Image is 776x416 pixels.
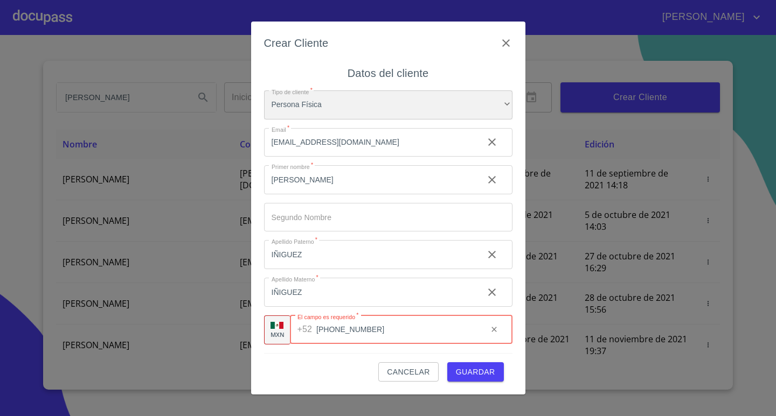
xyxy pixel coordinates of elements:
[297,323,313,336] p: +52
[271,330,285,339] p: MXN
[479,129,505,155] button: clear input
[479,167,505,193] button: clear input
[387,365,429,379] span: Cancelar
[447,362,504,382] button: Guardar
[264,34,329,52] h6: Crear Cliente
[378,362,438,382] button: Cancelar
[348,65,428,82] h6: Datos del cliente
[479,242,505,267] button: clear input
[271,322,283,329] img: R93DlvwvvjP9fbrDwZeCRYBHk45OWMq+AAOlFVsxT89f82nwPLnD58IP7+ANJEaWYhP0Tx8kkA0WlQMPQsAAgwAOmBj20AXj6...
[264,90,512,119] div: Persona Física
[483,319,505,340] button: clear input
[479,279,505,305] button: clear input
[456,365,495,379] span: Guardar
